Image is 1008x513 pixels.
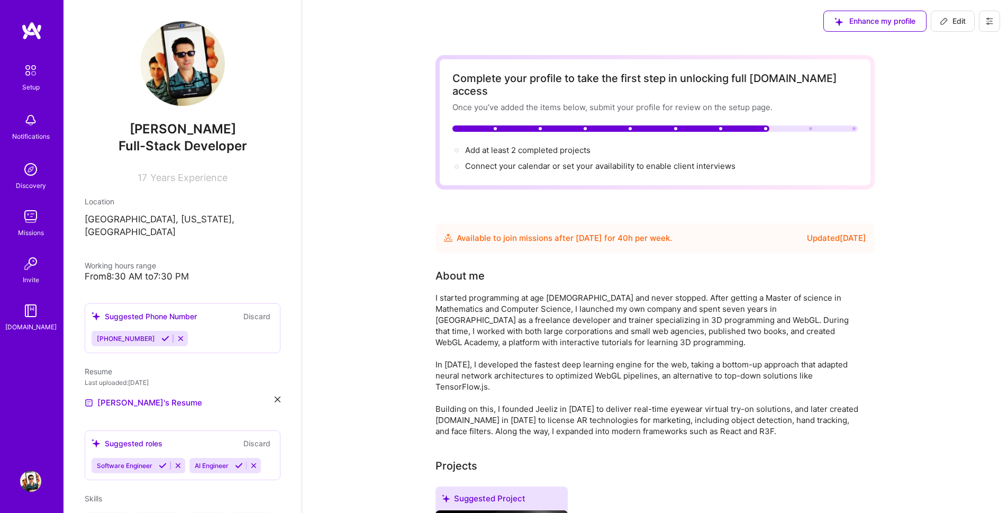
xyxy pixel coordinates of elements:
img: guide book [20,300,41,321]
span: Connect your calendar or set your availability to enable client interviews [465,161,735,171]
div: Add projects you've worked on [435,458,477,474]
span: 17 [138,172,147,183]
i: icon SuggestedTeams [442,494,450,502]
i: Reject [174,462,182,470]
div: Setup [22,82,40,93]
span: Edit [940,16,966,26]
span: 40 [617,233,628,243]
div: Missions [18,227,44,238]
div: Available to join missions after [DATE] for h per week . [457,232,672,245]
div: Suggested roles [92,438,162,449]
img: Availability [444,233,452,242]
img: User Avatar [140,21,225,106]
i: Accept [161,335,169,343]
img: teamwork [20,206,41,227]
img: discovery [20,159,41,180]
i: Reject [250,462,258,470]
span: Software Engineer [97,462,152,470]
a: [PERSON_NAME]'s Resume [85,397,202,409]
span: Years Experience [150,172,228,183]
div: From 8:30 AM to 7:30 PM [85,271,280,282]
span: Full-Stack Developer [119,138,247,154]
i: Accept [235,462,243,470]
div: [DOMAIN_NAME] [5,321,57,332]
img: setup [20,59,42,82]
button: Discard [240,437,274,449]
div: About me [435,268,485,284]
i: icon Close [275,397,280,402]
img: logo [21,21,42,40]
div: Updated [DATE] [807,232,866,245]
div: Last uploaded: [DATE] [85,377,280,388]
div: Notifications [12,131,50,142]
img: Resume [85,399,93,407]
div: Projects [435,458,477,474]
img: bell [20,110,41,131]
i: icon SuggestedTeams [92,312,101,321]
span: [PERSON_NAME] [85,121,280,137]
div: I started programming at age [DEMOGRAPHIC_DATA] and never stopped. After getting a Master of scie... [435,292,859,437]
i: Accept [159,462,167,470]
div: Invite [23,274,39,285]
span: Working hours range [85,261,156,270]
img: User Avatar [20,471,41,492]
div: Complete your profile to take the first step in unlocking full [DOMAIN_NAME] access [452,72,858,97]
i: Reject [177,335,185,343]
div: Discovery [16,180,46,191]
i: icon SuggestedTeams [92,439,101,448]
span: AI Engineer [195,462,229,470]
span: Resume [85,367,112,376]
p: [GEOGRAPHIC_DATA], [US_STATE], [GEOGRAPHIC_DATA] [85,213,280,239]
span: [PHONE_NUMBER] [97,335,155,343]
a: User Avatar [17,471,44,492]
button: Edit [931,11,975,32]
div: Suggested Phone Number [92,311,197,322]
div: Once you’ve added the items below, submit your profile for review on the setup page. [452,102,858,113]
button: Discard [240,310,274,322]
img: Invite [20,253,41,274]
span: Add at least 2 completed projects [465,145,591,155]
span: Skills [85,494,102,503]
div: Location [85,196,280,207]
